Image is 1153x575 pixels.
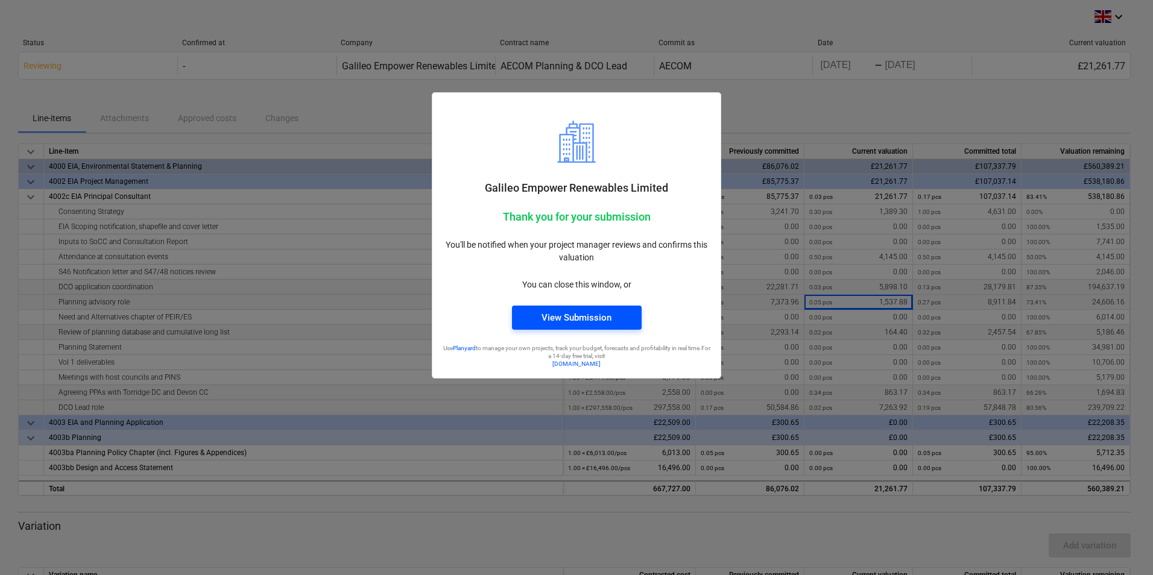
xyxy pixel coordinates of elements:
[442,239,711,264] p: You'll be notified when your project manager reviews and confirms this valuation
[542,310,611,325] div: View Submission
[512,306,642,330] button: View Submission
[453,345,476,351] a: Planyard
[442,181,711,195] p: Galileo Empower Renewables Limited
[442,278,711,291] p: You can close this window, or
[442,210,711,224] p: Thank you for your submission
[442,344,711,360] p: Use to manage your own projects, track your budget, forecasts and profitability in real time. For...
[552,360,601,367] a: [DOMAIN_NAME]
